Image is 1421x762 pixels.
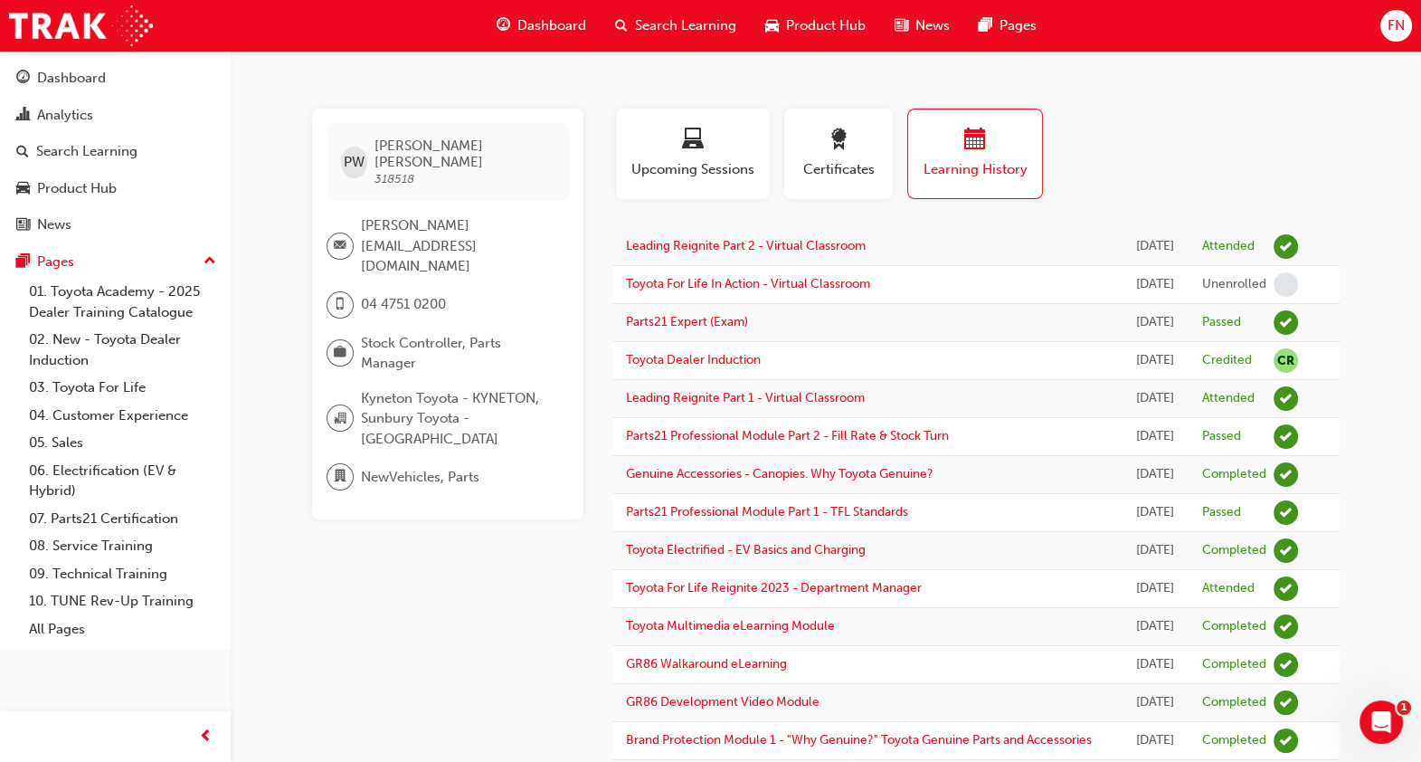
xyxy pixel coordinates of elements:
a: Dashboard [7,62,223,95]
div: Completed [1202,694,1266,711]
span: Pages [999,15,1037,36]
span: [PERSON_NAME] [PERSON_NAME] [374,138,554,170]
span: learningRecordVerb_ATTEND-icon [1274,386,1298,411]
a: Search Learning [7,135,223,168]
span: [PERSON_NAME][EMAIL_ADDRESS][DOMAIN_NAME] [361,215,554,277]
div: Credited [1202,352,1252,369]
span: organisation-icon [334,407,346,431]
a: All Pages [22,615,223,643]
span: learningRecordVerb_NONE-icon [1274,272,1298,297]
span: Learning History [922,159,1028,180]
span: search-icon [615,14,628,37]
div: Attended [1202,238,1255,255]
span: null-icon [1274,348,1298,373]
a: 04. Customer Experience [22,402,223,430]
a: Toyota For Life Reignite 2023 - Department Manager [626,580,922,595]
span: learningRecordVerb_COMPLETE-icon [1274,729,1298,753]
span: learningRecordVerb_COMPLETE-icon [1274,614,1298,639]
a: guage-iconDashboard [482,7,601,44]
span: 1 [1397,700,1411,715]
span: guage-icon [16,71,30,87]
a: Brand Protection Module 1 - "Why Genuine?" Toyota Genuine Parts and Accessories [626,732,1092,748]
div: Attended [1202,580,1255,597]
a: Toyota Dealer Induction [626,352,761,367]
div: Tue Nov 14 2023 14:25:27 GMT+1100 (Australian Eastern Daylight Time) [1135,502,1175,523]
a: Parts21 Expert (Exam) [626,314,748,329]
span: PW [344,152,365,173]
div: Tue Feb 28 2023 01:00:00 GMT+1100 (Australian Eastern Daylight Time) [1135,692,1175,713]
a: 10. TUNE Rev-Up Training [22,587,223,615]
div: Tue Mar 25 2025 23:00:00 GMT+1100 (Australian Eastern Daylight Time) [1135,350,1175,371]
div: Completed [1202,542,1266,559]
a: Toyota Electrified - EV Basics and Charging [626,542,866,557]
a: Toyota For Life In Action - Virtual Classroom [626,276,870,291]
span: learningRecordVerb_PASS-icon [1274,310,1298,335]
button: Learning History [907,109,1043,199]
a: Parts21 Professional Module Part 2 - Fill Rate & Stock Turn [626,428,949,443]
span: learningRecordVerb_ATTEND-icon [1274,576,1298,601]
div: Analytics [37,105,93,126]
button: Upcoming Sessions [616,109,770,199]
button: Pages [7,245,223,279]
span: Stock Controller, Parts Manager [361,333,554,374]
span: up-icon [204,250,216,273]
div: Tue Feb 28 2023 01:00:00 GMT+1100 (Australian Eastern Daylight Time) [1135,654,1175,675]
div: Wed May 21 2025 17:03:01 GMT+1000 (Australian Eastern Standard Time) [1135,274,1175,295]
a: 09. Technical Training [22,560,223,588]
button: DashboardAnalyticsSearch LearningProduct HubNews [7,58,223,245]
div: Thu Feb 23 2023 01:00:00 GMT+1100 (Australian Eastern Daylight Time) [1135,730,1175,751]
a: 02. New - Toyota Dealer Induction [22,326,223,374]
span: email-icon [334,234,346,258]
span: car-icon [16,181,30,197]
span: prev-icon [199,726,213,748]
div: Wed Sep 03 2025 14:00:00 GMT+1000 (Australian Eastern Standard Time) [1135,236,1175,257]
div: Passed [1202,314,1241,331]
div: Wed Feb 12 2025 10:50:50 GMT+1100 (Australian Eastern Daylight Time) [1135,464,1175,485]
div: Search Learning [36,141,137,162]
span: learningRecordVerb_COMPLETE-icon [1274,538,1298,563]
span: learningRecordVerb_PASS-icon [1274,424,1298,449]
a: pages-iconPages [964,7,1051,44]
span: Search Learning [635,15,736,36]
div: Completed [1202,656,1266,673]
a: news-iconNews [880,7,964,44]
span: Upcoming Sessions [630,159,756,180]
span: calendar-icon [964,129,986,153]
div: Tue Feb 28 2023 01:00:00 GMT+1100 (Australian Eastern Daylight Time) [1135,616,1175,637]
span: Certificates [798,159,879,180]
a: car-iconProduct Hub [751,7,880,44]
span: mobile-icon [334,293,346,317]
span: learningRecordVerb_COMPLETE-icon [1274,691,1298,715]
a: Leading Reignite Part 1 - Virtual Classroom [626,390,865,405]
div: Tue Nov 07 2023 13:00:00 GMT+1100 (Australian Eastern Daylight Time) [1135,540,1175,561]
a: News [7,208,223,242]
div: Attended [1202,390,1255,407]
div: Completed [1202,466,1266,483]
span: department-icon [334,465,346,489]
span: award-icon [828,129,849,153]
span: search-icon [16,144,29,160]
a: Parts21 Professional Module Part 1 - TFL Standards [626,504,908,519]
button: Certificates [784,109,893,199]
div: Pages [37,252,74,272]
span: news-icon [16,217,30,233]
span: Dashboard [517,15,586,36]
div: Completed [1202,618,1266,635]
span: briefcase-icon [334,341,346,365]
div: Wed Feb 12 2025 11:41:30 GMT+1100 (Australian Eastern Daylight Time) [1135,426,1175,447]
span: Kyneton Toyota - KYNETON, Sunbury Toyota - [GEOGRAPHIC_DATA] [361,388,554,450]
div: Completed [1202,732,1266,749]
span: car-icon [765,14,779,37]
div: Tue Aug 01 2023 00:00:00 GMT+1000 (Australian Eastern Standard Time) [1135,578,1175,599]
button: FN [1380,10,1412,42]
span: FN [1388,15,1405,36]
span: learningRecordVerb_COMPLETE-icon [1274,652,1298,677]
a: 05. Sales [22,429,223,457]
div: News [37,214,71,235]
span: pages-icon [16,254,30,271]
span: guage-icon [497,14,510,37]
span: pages-icon [979,14,992,37]
a: Toyota Multimedia eLearning Module [626,618,835,633]
div: Product Hub [37,178,117,199]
